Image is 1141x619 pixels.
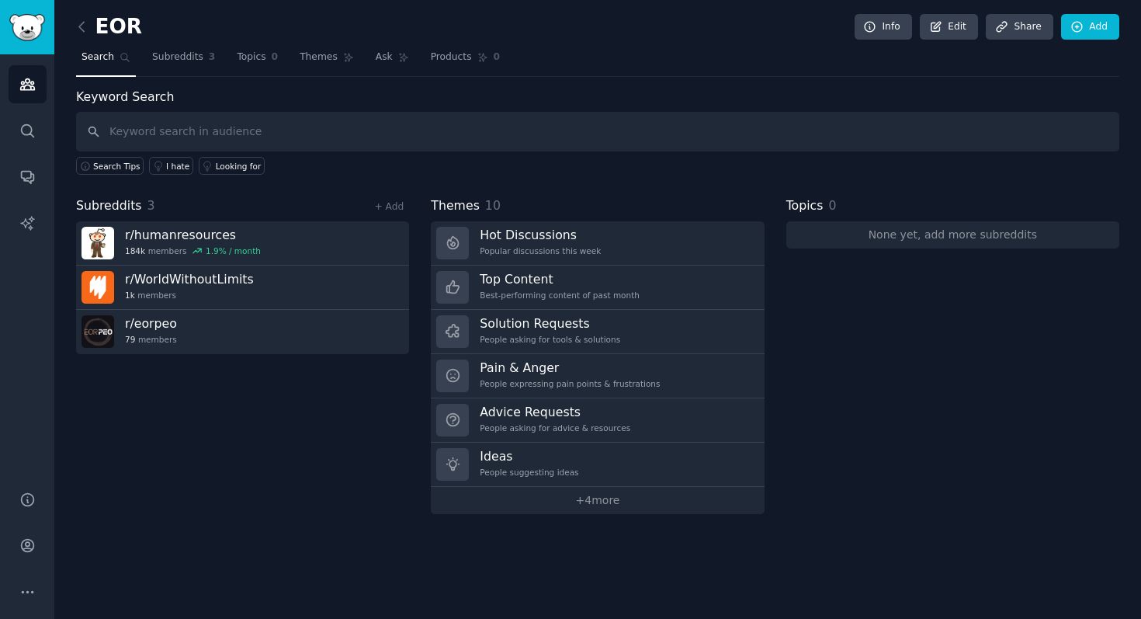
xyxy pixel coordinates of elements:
span: 1k [125,290,135,301]
a: Subreddits3 [147,45,220,77]
a: Add [1061,14,1119,40]
h3: Pain & Anger [480,360,660,376]
span: Products [431,50,472,64]
div: Popular discussions this week [480,245,601,256]
span: Search Tips [93,161,140,172]
span: Themes [300,50,338,64]
div: People suggesting ideas [480,467,578,478]
h3: r/ humanresources [125,227,261,243]
div: People asking for advice & resources [480,423,630,433]
a: IdeasPeople suggesting ideas [431,443,764,487]
span: Subreddits [76,196,142,216]
a: Info [855,14,912,40]
a: r/eorpeo79members [76,310,409,354]
h2: EOR [76,15,142,40]
img: GummySearch logo [9,14,45,41]
div: Best-performing content of past month [480,290,640,301]
h3: Hot Discussions [480,227,601,243]
span: 3 [209,50,216,64]
a: Topics0 [231,45,283,77]
a: Advice RequestsPeople asking for advice & resources [431,398,764,443]
span: 184k [125,245,145,256]
a: Top ContentBest-performing content of past month [431,266,764,310]
span: 79 [125,334,135,345]
div: I hate [166,161,189,172]
a: + Add [374,201,404,212]
span: Topics [237,50,265,64]
div: Looking for [216,161,262,172]
div: 1.9 % / month [206,245,261,256]
a: Themes [294,45,359,77]
span: 0 [828,198,836,213]
span: 10 [485,198,501,213]
span: Search [81,50,114,64]
h3: r/ eorpeo [125,315,177,332]
a: r/humanresources184kmembers1.9% / month [76,221,409,266]
img: humanresources [81,227,114,259]
a: Pain & AngerPeople expressing pain points & frustrations [431,354,764,398]
a: +4more [431,487,764,514]
div: People asking for tools & solutions [480,334,620,345]
input: Keyword search in audience [76,112,1119,151]
span: Ask [376,50,393,64]
h3: r/ WorldWithoutLimits [125,271,254,287]
span: Themes [431,196,480,216]
h3: Solution Requests [480,315,620,332]
a: Share [986,14,1053,40]
div: members [125,334,177,345]
a: Ask [370,45,414,77]
a: Hot DiscussionsPopular discussions this week [431,221,764,266]
div: members [125,290,254,301]
a: Solution RequestsPeople asking for tools & solutions [431,310,764,354]
a: None yet, add more subreddits [786,221,1119,249]
button: Search Tips [76,157,144,175]
a: Edit [920,14,978,40]
a: Looking for [199,157,265,175]
a: r/WorldWithoutLimits1kmembers [76,266,409,310]
span: 0 [272,50,279,64]
a: I hate [149,157,193,175]
h3: Ideas [480,448,578,464]
div: People expressing pain points & frustrations [480,378,660,389]
img: WorldWithoutLimits [81,271,114,304]
a: Search [76,45,136,77]
h3: Top Content [480,271,640,287]
h3: Advice Requests [480,404,630,420]
div: members [125,245,261,256]
img: eorpeo [81,315,114,348]
span: Topics [786,196,824,216]
label: Keyword Search [76,89,174,104]
span: 3 [147,198,155,213]
a: Products0 [425,45,505,77]
span: 0 [494,50,501,64]
span: Subreddits [152,50,203,64]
